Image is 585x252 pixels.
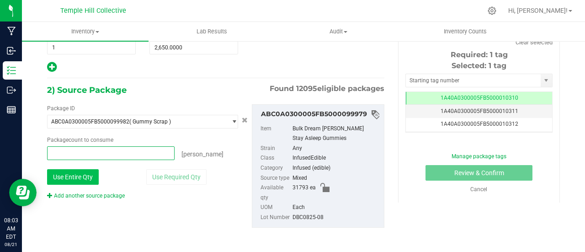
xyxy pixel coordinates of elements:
[292,124,379,144] div: Bulk Dream [PERSON_NAME] Stay Asleep Gummies
[292,183,316,203] span: 31793 ea
[48,41,135,54] input: 1
[441,108,518,114] span: 1A40A0300005FB5000010311
[292,213,379,223] div: DBC0825-08
[292,173,379,183] div: Mixed
[149,22,275,41] a: Lab Results
[292,203,379,213] div: Each
[47,169,99,185] button: Use Entire Qty
[150,41,238,54] input: 2,650.0000
[261,124,291,144] label: Item
[60,7,126,15] span: Temple Hill Collective
[181,150,223,158] span: [PERSON_NAME]
[508,7,568,14] span: Hi, [PERSON_NAME]!
[541,74,552,87] span: select
[441,95,518,101] span: 1A40A0300005FB5000010310
[7,86,16,95] inline-svg: Outbound
[431,27,499,36] span: Inventory Counts
[425,165,532,181] button: Review & Confirm
[184,27,239,36] span: Lab Results
[270,83,384,94] span: Found eligible packages
[261,173,291,183] label: Source type
[275,22,402,41] a: Audit
[406,74,541,87] input: Starting tag number
[47,83,127,97] span: 2) Source Package
[261,203,291,213] label: UOM
[261,144,291,154] label: Strain
[47,193,125,199] a: Add another source package
[47,105,75,112] span: Package ID
[441,121,518,127] span: 1A40A0300005FB5000010312
[516,39,553,46] a: Clear selected
[129,118,171,125] span: ( Gummy Scrap )
[7,66,16,75] inline-svg: Inventory
[486,6,498,15] div: Manage settings
[261,183,291,203] label: Available qty
[276,27,401,36] span: Audit
[296,84,317,93] span: 12095
[47,137,113,143] span: Package to consume
[261,153,291,163] label: Class
[452,153,506,160] a: Manage package tags
[7,105,16,114] inline-svg: Reports
[146,169,207,185] button: Use Required Qty
[261,163,291,173] label: Category
[292,163,379,173] div: Infused (edible)
[22,27,149,36] span: Inventory
[9,179,37,206] iframe: Resource center
[47,66,57,72] span: Add new output
[69,137,83,143] span: count
[451,50,508,59] span: Required: 1 tag
[4,216,18,241] p: 08:03 AM EDT
[261,109,379,120] div: ABC0A0300005FB5000099979
[7,27,16,36] inline-svg: Manufacturing
[51,118,129,125] span: ABC0A0300005FB5000099982
[470,186,487,193] a: Cancel
[4,241,18,248] p: 08/21
[261,213,291,223] label: Lot Number
[226,115,238,128] span: select
[402,22,529,41] a: Inventory Counts
[292,153,379,163] div: InfusedEdible
[7,46,16,55] inline-svg: Inbound
[239,114,250,127] button: Cancel button
[452,61,506,70] span: Selected: 1 tag
[292,144,379,154] div: Any
[22,22,149,41] a: Inventory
